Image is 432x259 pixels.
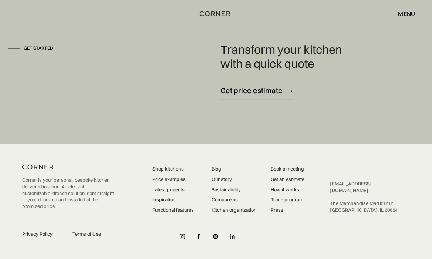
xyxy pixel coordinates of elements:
[152,207,194,214] a: Functional features
[271,197,304,203] a: Trade program
[22,177,114,210] p: Corner is your personal, bespoke kitchen delivered in a box. An elegant, customizable kitchen sol...
[22,231,64,238] a: Privacy Policy
[391,7,415,20] div: menu
[197,9,236,18] a: home
[212,207,257,214] a: Kitchen organization
[212,187,257,194] a: Sustainability
[24,46,53,52] div: Get started
[212,197,257,203] a: Compare us
[220,82,293,100] a: Get price estimate
[72,231,114,238] a: Terms of Use
[152,176,194,183] a: Price examples
[271,207,304,214] a: Press
[152,187,194,194] a: Latest projects
[152,166,194,173] a: Shop kitchens
[330,181,410,213] div: ‍ The Merchandise Mart #1212 ‍ [GEOGRAPHIC_DATA], IL 60654
[271,166,304,173] a: Book a meeting
[152,197,194,203] a: Inspiration
[220,86,283,96] div: Get price estimate
[212,166,257,173] a: Blog
[398,11,415,17] div: menu
[212,176,257,183] a: Our story
[220,43,358,71] p: Transform your kitchen with a quick quote
[330,181,372,194] a: [EMAIL_ADDRESS][DOMAIN_NAME]
[271,187,304,194] a: How it works
[271,176,304,183] a: Get an estimate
